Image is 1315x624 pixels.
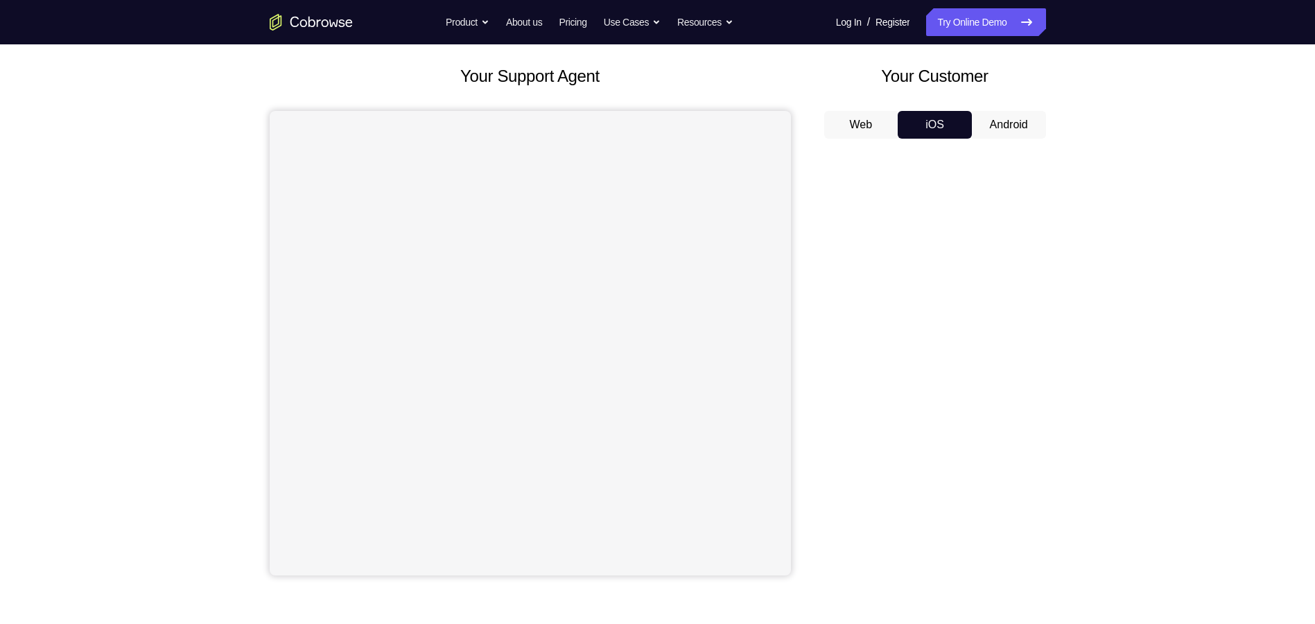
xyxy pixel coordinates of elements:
[506,8,542,36] a: About us
[559,8,586,36] a: Pricing
[270,111,791,575] iframe: Agent
[972,111,1046,139] button: Android
[270,64,791,89] h2: Your Support Agent
[604,8,661,36] button: Use Cases
[270,14,353,31] a: Go to the home page
[867,14,870,31] span: /
[677,8,733,36] button: Resources
[824,111,898,139] button: Web
[836,8,862,36] a: Log In
[898,111,972,139] button: iOS
[876,8,909,36] a: Register
[824,64,1046,89] h2: Your Customer
[926,8,1045,36] a: Try Online Demo
[446,8,489,36] button: Product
